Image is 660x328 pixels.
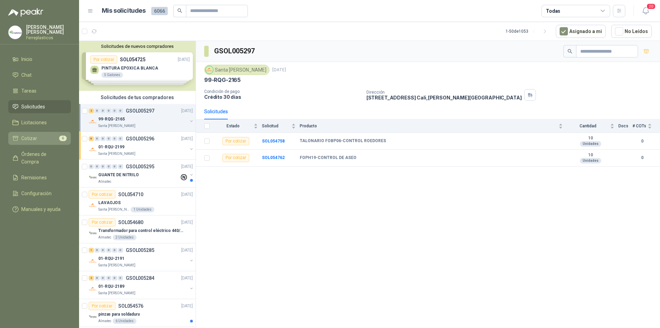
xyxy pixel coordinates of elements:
p: [DATE] [181,247,193,254]
p: Dirección [366,90,522,95]
div: Unidades [580,158,601,163]
div: Por cotizar [89,302,115,310]
span: Tareas [21,87,36,95]
div: 0 [100,248,106,253]
span: Solicitud [262,124,290,128]
p: 99-RQG-2165 [204,76,241,84]
p: GSOL005284 [126,276,154,281]
a: 6 0 0 0 0 0 GSOL005296[DATE] Company Logo01-RQU-2199Santa [PERSON_NAME] [89,135,194,157]
p: 01-RQU-2189 [98,283,124,290]
img: Company Logo [89,118,97,126]
div: 1 - 50 de 1053 [506,26,550,37]
img: Company Logo [89,229,97,237]
p: Santa [PERSON_NAME] [98,290,135,296]
p: [DATE] [181,163,193,170]
a: Manuales y ayuda [8,203,71,216]
p: Almatec [98,235,111,240]
a: 2 0 0 0 0 0 GSOL005297[DATE] Company Logo99-RQG-2165Santa [PERSON_NAME] [89,107,194,129]
th: Estado [214,119,262,133]
span: Configuración [21,190,52,197]
div: Solicitudes de tus compradores [79,91,196,104]
th: Producto [300,119,567,133]
div: 0 [112,248,117,253]
img: Company Logo [89,285,97,293]
b: SOL054762 [262,155,285,160]
p: SOL054576 [118,304,143,308]
img: Logo peakr [8,8,43,17]
div: 0 [118,248,123,253]
div: 2 [89,276,94,281]
img: Company Logo [89,201,97,210]
div: 0 [112,164,117,169]
div: 2 Unidades [113,235,136,240]
p: 01-RQU-2199 [98,144,124,150]
a: Por cotizarSOL054576[DATE] Company Logopinzas para soldaduraAlmatec6 Unidades [79,299,196,327]
img: Company Logo [9,26,22,39]
a: Por cotizarSOL054710[DATE] Company LogoLAVAOJOSSanta [PERSON_NAME]1 Unidades [79,188,196,215]
p: Santa [PERSON_NAME] [98,123,135,129]
div: 0 [112,108,117,113]
p: Santa [PERSON_NAME] [98,207,129,212]
img: Company Logo [89,173,97,182]
a: Configuración [8,187,71,200]
b: 10 [567,136,614,141]
div: 0 [95,108,100,113]
p: 01-RQU-2191 [98,255,124,262]
div: 1 Unidades [131,207,154,212]
div: 0 [112,276,117,281]
a: Tareas [8,84,71,97]
h3: GSOL005297 [214,46,256,56]
span: 6 [59,136,67,141]
b: FOPH19-CONTROL DE ASEO [300,155,356,161]
p: GSOL005296 [126,136,154,141]
span: Remisiones [21,174,47,181]
p: pinzas para soldadura [98,311,140,318]
div: 0 [106,248,111,253]
p: GUANTE DE NITRILO [98,172,139,178]
p: [DATE] [181,191,193,198]
div: 0 [95,136,100,141]
a: Remisiones [8,171,71,184]
button: No Leídos [611,25,652,38]
p: [STREET_ADDRESS] Cali , [PERSON_NAME][GEOGRAPHIC_DATA] [366,95,522,100]
p: Transformador para control eléctrico 440/220/110 - 45O VA. [98,228,184,234]
p: [DATE] [272,67,286,73]
b: TALONARIO FOBP06-CONTROL ROEDORES [300,138,386,144]
a: SOL054758 [262,139,285,144]
img: Company Logo [89,313,97,321]
span: Manuales y ayuda [21,205,60,213]
p: Santa [PERSON_NAME] [98,151,135,157]
button: Asignado a mi [556,25,606,38]
p: GSOL005285 [126,248,154,253]
div: Por cotizar [89,190,115,199]
div: Por cotizar [222,137,249,145]
h1: Mis solicitudes [102,6,146,16]
div: Unidades [580,141,601,147]
span: Inicio [21,55,32,63]
p: [DATE] [181,136,193,142]
img: Company Logo [206,66,213,74]
div: 0 [106,164,111,169]
a: 1 0 0 0 0 0 GSOL005285[DATE] Company Logo01-RQU-2191Santa [PERSON_NAME] [89,246,194,268]
p: LAVAOJOS [98,200,121,206]
b: 0 [632,155,652,161]
a: Solicitudes [8,100,71,113]
div: 0 [89,164,94,169]
div: Solicitudes de nuevos compradoresPor cotizarSOL054725[DATE] PINTURA EPOXICA BLANCA5 GalonesPor co... [79,41,196,91]
img: Company Logo [89,257,97,265]
button: Solicitudes de nuevos compradores [82,44,193,49]
p: [DATE] [181,219,193,226]
div: 0 [106,136,111,141]
img: Company Logo [89,146,97,154]
div: 6 Unidades [113,318,136,324]
div: 0 [100,276,106,281]
span: Cotizar [21,135,37,142]
p: SOL054710 [118,192,143,197]
div: 0 [106,276,111,281]
span: Cantidad [567,124,609,128]
a: Órdenes de Compra [8,148,71,168]
div: 0 [106,108,111,113]
div: 0 [118,276,123,281]
span: Solicitudes [21,103,45,110]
